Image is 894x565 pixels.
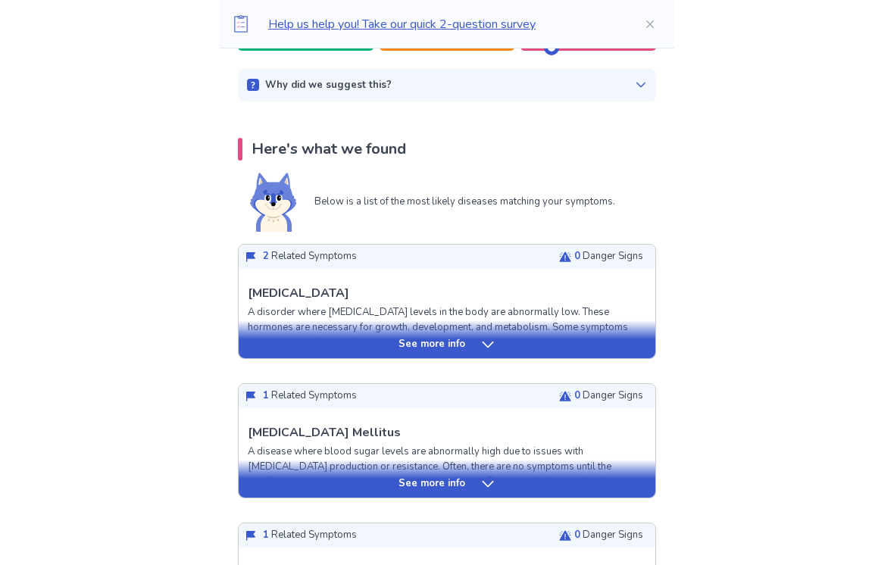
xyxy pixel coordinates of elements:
p: Here's what we found [252,139,406,161]
p: [MEDICAL_DATA] [248,285,349,303]
p: Danger Signs [574,250,643,265]
span: 0 [574,250,580,264]
p: A disease where blood sugar levels are abnormally high due to issues with [MEDICAL_DATA] producti... [248,445,646,504]
p: Related Symptoms [263,250,357,265]
p: Below is a list of the most likely diseases matching your symptoms. [314,195,615,211]
p: Related Symptoms [263,389,357,404]
img: Shiba [250,173,296,233]
p: Danger Signs [574,389,643,404]
p: Why did we suggest this? [265,79,392,94]
p: A disorder where [MEDICAL_DATA] levels in the body are abnormally low. These hormones are necessa... [248,306,646,395]
span: 2 [263,250,269,264]
p: Help us help you! Take our quick 2-question survey [268,15,620,33]
p: [MEDICAL_DATA] Mellitus [248,424,401,442]
p: Danger Signs [574,529,643,544]
span: 0 [574,389,580,403]
p: Related Symptoms [263,529,357,544]
p: See more info [399,477,465,492]
span: 1 [263,529,269,542]
p: See more info [399,338,465,353]
span: 1 [263,389,269,403]
span: 0 [574,529,580,542]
